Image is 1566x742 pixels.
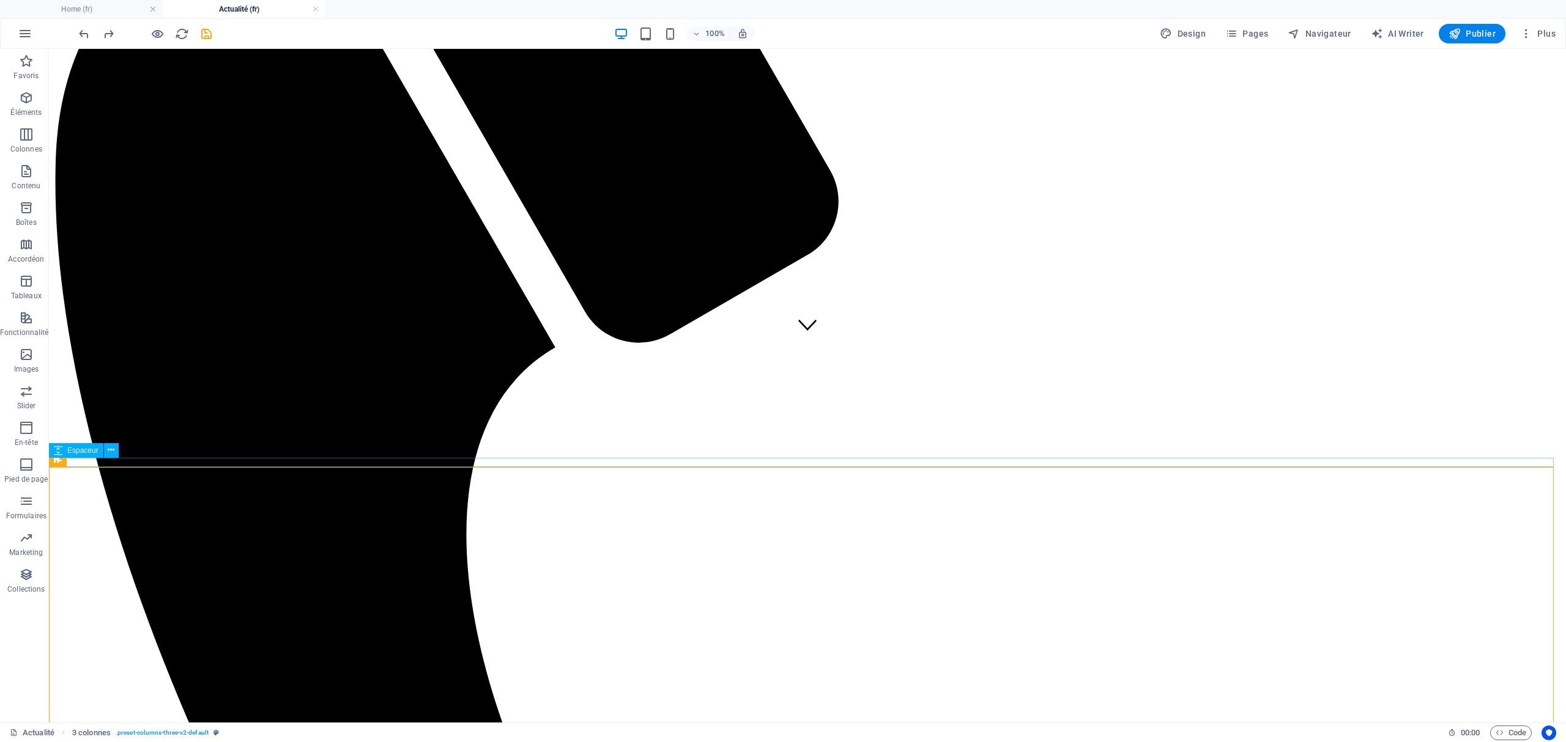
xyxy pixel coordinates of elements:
[1439,24,1505,43] button: Publier
[175,27,189,41] i: Actualiser la page
[13,71,39,81] p: Favoris
[11,291,42,301] p: Tableaux
[1515,24,1560,43] button: Plus
[1542,725,1556,740] button: Usercentrics
[4,474,48,484] p: Pied de page
[1283,24,1356,43] button: Navigateur
[1220,24,1273,43] button: Pages
[7,584,45,594] p: Collections
[1371,28,1424,40] span: AI Writer
[705,26,725,41] h6: 100%
[16,218,37,227] p: Boîtes
[8,254,44,264] p: Accordéon
[1366,24,1429,43] button: AI Writer
[17,401,36,411] p: Slider
[10,144,42,154] p: Colonnes
[1155,24,1211,43] div: Design (Ctrl+Alt+Y)
[77,27,91,41] i: Annuler : Ajouter un élément (Ctrl+Z)
[76,26,91,41] button: undo
[1160,28,1206,40] span: Design
[10,725,54,740] a: Cliquez pour annuler la sélection. Double-cliquez pour ouvrir Pages.
[102,27,116,41] i: Refaire : Ajouter un élément (Ctrl+Y, ⌘+Y)
[213,729,219,736] i: Cet élément est une présélection personnalisable.
[6,511,46,521] p: Formulaires
[72,725,219,740] nav: breadcrumb
[101,26,116,41] button: redo
[199,26,213,41] button: save
[1490,725,1532,740] button: Code
[12,181,40,191] p: Contenu
[10,108,42,117] p: Éléments
[174,26,189,41] button: reload
[1520,28,1556,40] span: Plus
[116,725,209,740] span: . preset-columns-three-v2-default
[1496,725,1526,740] span: Code
[199,27,213,41] i: Enregistrer (Ctrl+S)
[15,438,38,447] p: En-tête
[163,2,325,16] h4: Actualité (fr)
[1155,24,1211,43] button: Design
[72,725,111,740] span: Cliquez pour sélectionner. Double-cliquez pour modifier.
[14,364,39,374] p: Images
[1469,728,1471,737] span: :
[1448,725,1480,740] h6: Durée de la session
[1449,28,1496,40] span: Publier
[1288,28,1351,40] span: Navigateur
[67,447,98,454] span: Espaceur
[1461,725,1480,740] span: 00 00
[9,548,43,557] p: Marketing
[687,26,730,41] button: 100%
[1225,28,1268,40] span: Pages
[737,28,748,39] i: Lors du redimensionnement, ajuster automatiquement le niveau de zoom en fonction de l'appareil sé...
